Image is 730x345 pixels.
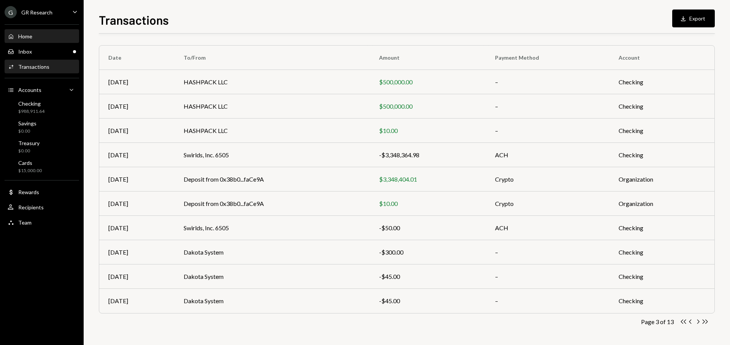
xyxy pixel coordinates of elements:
td: Checking [609,216,714,240]
div: $15,000.00 [18,168,42,174]
div: Inbox [18,48,32,55]
div: [DATE] [108,102,165,111]
div: Treasury [18,140,40,146]
button: Export [672,9,715,27]
div: Cards [18,160,42,166]
div: GR Research [21,9,52,16]
th: To/From [175,46,370,70]
td: – [486,289,609,313]
td: – [486,264,609,289]
td: Checking [609,240,714,264]
td: Deposit from 0x38b0...faCe9A [175,167,370,191]
th: Amount [370,46,486,70]
td: Swirlds, Inc. 6505 [175,143,370,167]
a: Transactions [5,60,79,73]
div: Accounts [18,87,41,93]
td: Checking [609,143,714,167]
td: Deposit from 0x38b0...faCe9A [175,191,370,216]
a: Home [5,29,79,43]
div: [DATE] [108,223,165,233]
div: Home [18,33,32,40]
a: Team [5,215,79,229]
td: – [486,70,609,94]
div: -$50.00 [379,223,477,233]
th: Account [609,46,714,70]
td: – [486,240,609,264]
a: Cards$15,000.00 [5,157,79,176]
div: Team [18,219,32,226]
div: Page 3 of 13 [641,318,674,325]
td: Checking [609,94,714,119]
div: Checking [18,100,44,107]
td: Checking [609,289,714,313]
td: Dakota System [175,289,370,313]
td: HASHPACK LLC [175,70,370,94]
div: Rewards [18,189,39,195]
div: -$3,348,364.98 [379,150,477,160]
a: Recipients [5,200,79,214]
td: HASHPACK LLC [175,119,370,143]
div: Recipients [18,204,44,210]
div: $3,348,404.01 [379,175,477,184]
a: Accounts [5,83,79,97]
a: Checking$988,911.64 [5,98,79,116]
div: -$300.00 [379,248,477,257]
div: [DATE] [108,150,165,160]
td: Dakota System [175,264,370,289]
div: -$45.00 [379,296,477,305]
a: Rewards [5,185,79,199]
td: Checking [609,264,714,289]
td: HASHPACK LLC [175,94,370,119]
div: $10.00 [379,199,477,208]
th: Payment Method [486,46,609,70]
a: Savings$0.00 [5,118,79,136]
td: Checking [609,119,714,143]
div: $0.00 [18,128,36,135]
div: [DATE] [108,126,165,135]
td: Crypto [486,167,609,191]
td: Organization [609,191,714,216]
div: [DATE] [108,78,165,87]
div: $500,000.00 [379,78,477,87]
td: Checking [609,70,714,94]
td: Organization [609,167,714,191]
div: [DATE] [108,296,165,305]
td: – [486,94,609,119]
div: -$45.00 [379,272,477,281]
td: Crypto [486,191,609,216]
div: $988,911.64 [18,108,44,115]
div: [DATE] [108,272,165,281]
th: Date [99,46,175,70]
div: [DATE] [108,248,165,257]
td: ACH [486,216,609,240]
a: Inbox [5,44,79,58]
td: ACH [486,143,609,167]
div: Savings [18,120,36,127]
h1: Transactions [99,12,169,27]
div: $10.00 [379,126,477,135]
div: Transactions [18,63,49,70]
div: $500,000.00 [379,102,477,111]
div: [DATE] [108,199,165,208]
div: $0.00 [18,148,40,154]
div: [DATE] [108,175,165,184]
td: Swirlds, Inc. 6505 [175,216,370,240]
td: – [486,119,609,143]
div: G [5,6,17,18]
a: Treasury$0.00 [5,138,79,156]
td: Dakota System [175,240,370,264]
